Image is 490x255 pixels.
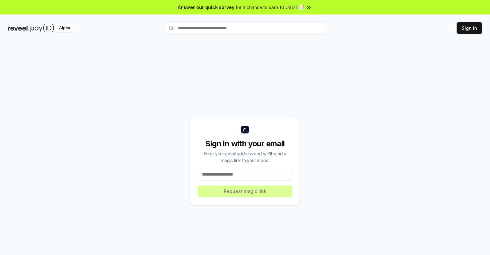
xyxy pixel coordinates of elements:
[31,24,54,32] img: pay_id
[457,22,482,34] button: Sign In
[236,4,304,11] span: for a chance to earn 10 USDT 📝
[8,24,29,32] img: reveel_dark
[241,126,249,133] img: logo_small
[198,139,292,149] div: Sign in with your email
[56,24,74,32] div: Alpha
[178,4,234,11] span: Answer our quick survey
[198,150,292,164] div: Enter your email address and we’ll send a magic link to your inbox.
